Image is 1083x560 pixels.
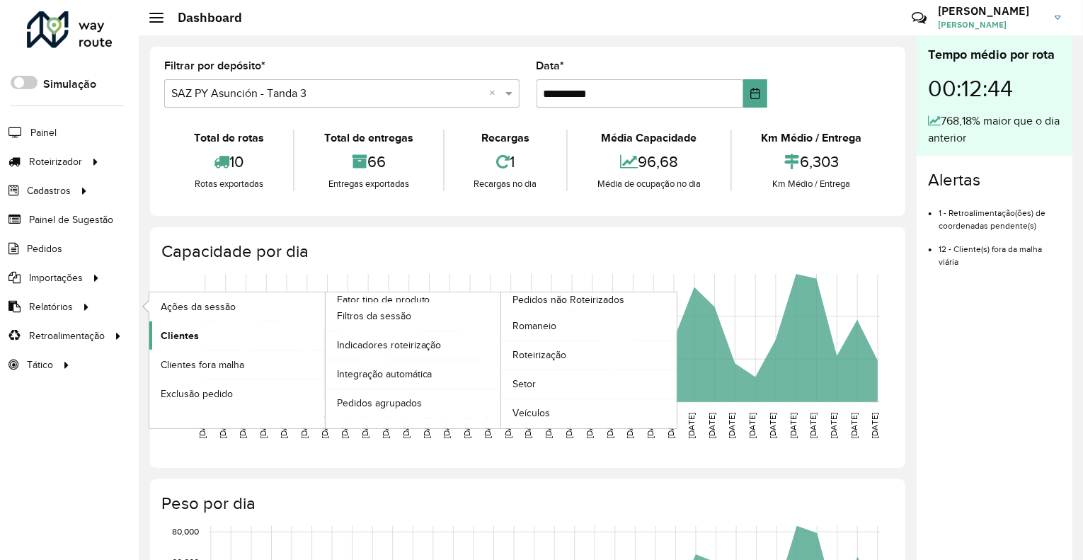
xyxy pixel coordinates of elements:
[422,413,431,438] text: [DATE]
[172,527,199,537] text: 80,000
[29,154,82,169] span: Roteirizador
[320,413,329,438] text: [DATE]
[938,18,1044,31] span: [PERSON_NAME]
[768,413,777,438] text: [DATE]
[161,299,236,314] span: Ações da sessão
[168,177,290,191] div: Rotas exportadas
[939,232,1061,268] li: 12 - Cliente(s) fora da malha viária
[544,413,553,438] text: [DATE]
[512,319,556,333] span: Romaneio
[512,348,566,362] span: Roteirização
[360,413,369,438] text: [DATE]
[448,147,563,177] div: 1
[735,147,888,177] div: 6,303
[161,387,233,401] span: Exclusão pedido
[938,4,1044,18] h3: [PERSON_NAME]
[29,299,73,314] span: Relatórios
[149,321,325,350] a: Clientes
[149,292,325,321] a: Ações da sessão
[928,45,1061,64] div: Tempo médio por rota
[161,358,244,372] span: Clientes fora malha
[238,413,247,438] text: [DATE]
[571,177,726,191] div: Média de ocupação no dia
[747,413,757,438] text: [DATE]
[735,177,888,191] div: Km Médio / Entrega
[168,147,290,177] div: 10
[381,413,390,438] text: [DATE]
[27,358,53,372] span: Tático
[326,302,501,331] a: Filtros da sessão
[939,196,1061,232] li: 1 - Retroalimentação(ões) de coordenadas pendente(s)
[687,413,696,438] text: [DATE]
[501,370,677,399] a: Setor
[512,292,624,307] span: Pedidos não Roteirizados
[448,177,563,191] div: Recargas no dia
[29,212,113,227] span: Painel de Sugestão
[537,57,565,74] label: Data
[501,341,677,370] a: Roteirização
[326,389,501,418] a: Pedidos agrupados
[728,413,737,438] text: [DATE]
[337,292,430,307] span: Fator tipo de produto
[149,350,325,379] a: Clientes fora malha
[483,413,492,438] text: [DATE]
[401,413,411,438] text: [DATE]
[218,413,227,438] text: [DATE]
[512,377,536,392] span: Setor
[735,130,888,147] div: Km Médio / Entrega
[299,413,309,438] text: [DATE]
[161,328,199,343] span: Clientes
[27,183,71,198] span: Cadastros
[164,10,242,25] h2: Dashboard
[571,130,726,147] div: Média Capacidade
[298,177,439,191] div: Entregas exportadas
[197,413,207,438] text: [DATE]
[30,125,57,140] span: Painel
[524,413,533,438] text: [DATE]
[326,331,501,360] a: Indicadores roteirização
[571,147,726,177] div: 96,68
[442,413,451,438] text: [DATE]
[279,413,288,438] text: [DATE]
[849,413,859,438] text: [DATE]
[605,413,614,438] text: [DATE]
[564,413,573,438] text: [DATE]
[666,413,675,438] text: [DATE]
[326,360,501,389] a: Integração automática
[161,493,891,514] h4: Peso por dia
[462,413,471,438] text: [DATE]
[870,413,879,438] text: [DATE]
[43,76,96,93] label: Simulação
[337,309,411,324] span: Filtros da sessão
[168,130,290,147] div: Total de rotas
[928,170,1061,190] h4: Alertas
[646,413,655,438] text: [DATE]
[626,413,635,438] text: [DATE]
[501,399,677,428] a: Veículos
[337,367,432,382] span: Integração automática
[29,328,105,343] span: Retroalimentação
[27,241,62,256] span: Pedidos
[585,413,594,438] text: [DATE]
[161,241,891,262] h4: Capacidade por dia
[448,130,563,147] div: Recargas
[512,406,550,421] span: Veículos
[337,338,442,353] span: Indicadores roteirização
[337,396,422,411] span: Pedidos agrupados
[928,113,1061,147] div: 768,18% maior que o dia anterior
[298,147,439,177] div: 66
[789,413,798,438] text: [DATE]
[904,3,934,33] a: Contato Rápido
[928,64,1061,113] div: 00:12:44
[503,413,512,438] text: [DATE]
[707,413,716,438] text: [DATE]
[340,413,349,438] text: [DATE]
[830,413,839,438] text: [DATE]
[164,57,265,74] label: Filtrar por depósito
[501,312,677,341] a: Romaneio
[743,79,767,108] button: Choose Date
[490,85,502,102] span: Clear all
[298,130,439,147] div: Total de entregas
[258,413,268,438] text: [DATE]
[29,270,83,285] span: Importações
